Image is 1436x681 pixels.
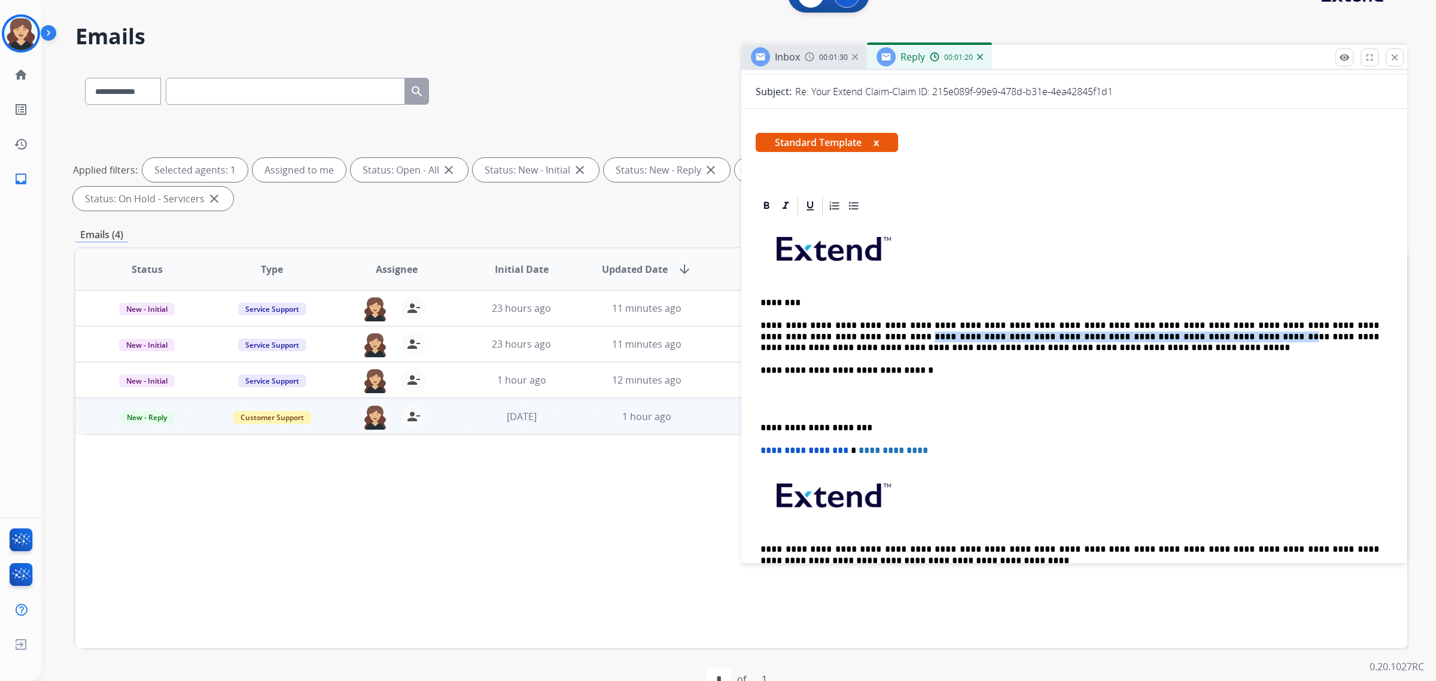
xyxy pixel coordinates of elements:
button: x [874,135,879,150]
mat-icon: list_alt [14,102,28,117]
img: agent-avatar [363,296,387,321]
span: 00:01:20 [944,53,973,62]
span: New - Initial [119,303,175,315]
span: 23 hours ago [492,302,551,315]
span: 11 minutes ago [612,302,682,315]
span: Status [132,262,163,276]
span: Type [261,262,283,276]
mat-icon: search [410,84,424,99]
p: 0.20.1027RC [1370,659,1424,674]
mat-icon: person_remove [406,337,421,351]
p: Emails (4) [75,227,128,242]
span: Initial Date [495,262,549,276]
span: [DATE] [507,410,537,423]
mat-icon: close [573,163,587,177]
span: Service Support [238,303,306,315]
div: Ordered List [826,197,844,215]
div: Status: On Hold - Servicers [73,187,233,211]
div: Status: On-hold – Internal [735,158,890,182]
mat-icon: inbox [14,172,28,186]
span: Customer Support [233,411,311,424]
span: Assignee [376,262,418,276]
span: 11 minutes ago [612,338,682,351]
div: Assigned to me [252,158,346,182]
mat-icon: fullscreen [1364,52,1375,63]
p: Subject: [756,84,792,99]
span: Updated Date [602,262,668,276]
span: 1 hour ago [497,373,546,387]
span: 12 minutes ago [612,373,682,387]
h2: Emails [75,25,1407,48]
span: Reply [900,50,925,63]
span: Service Support [238,339,306,351]
div: Status: Open - All [351,158,468,182]
mat-icon: close [704,163,718,177]
mat-icon: home [14,68,28,82]
img: agent-avatar [363,368,387,393]
mat-icon: person_remove [406,301,421,315]
div: Status: New - Initial [473,158,599,182]
div: Selected agents: 1 [142,158,248,182]
span: 00:01:30 [819,53,848,62]
img: agent-avatar [363,332,387,357]
span: New - Initial [119,339,175,351]
span: 23 hours ago [492,338,551,351]
mat-icon: person_remove [406,373,421,387]
span: Service Support [238,375,306,387]
span: Standard Template [756,133,898,152]
div: Bold [757,197,775,215]
span: Inbox [775,50,800,63]
mat-icon: close [1389,52,1400,63]
mat-icon: history [14,137,28,151]
p: Applied filters: [73,163,138,177]
div: Italic [777,197,795,215]
div: Status: New - Reply [604,158,730,182]
div: Bullet List [845,197,863,215]
img: agent-avatar [363,405,387,430]
img: avatar [4,17,38,50]
mat-icon: arrow_downward [677,262,692,276]
span: New - Reply [120,411,174,424]
span: 1 hour ago [622,410,671,423]
span: New - Initial [119,375,175,387]
div: Underline [801,197,819,215]
mat-icon: person_remove [406,409,421,424]
mat-icon: close [442,163,456,177]
mat-icon: close [207,191,221,206]
p: Re: Your Extend Claim-Claim ID: 215e089f-99e9-478d-b31e-4ea42845f1d1 [795,84,1113,99]
mat-icon: remove_red_eye [1339,52,1350,63]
